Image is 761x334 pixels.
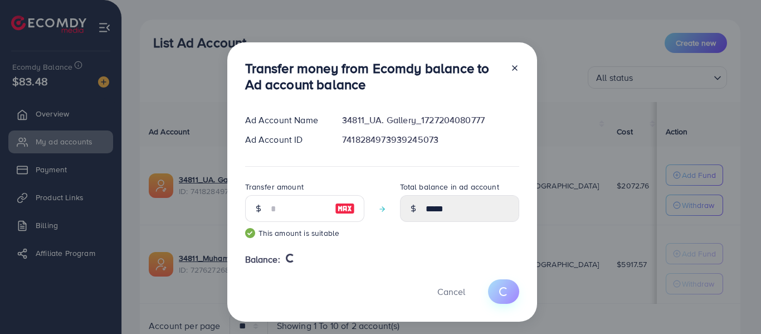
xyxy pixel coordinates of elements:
[437,285,465,298] span: Cancel
[333,114,528,127] div: 34811_UA. Gallery_1727204080777
[400,181,499,192] label: Total balance in ad account
[245,227,364,239] small: This amount is suitable
[236,133,334,146] div: Ad Account ID
[236,114,334,127] div: Ad Account Name
[245,253,280,266] span: Balance:
[714,284,753,326] iframe: Chat
[335,202,355,215] img: image
[245,228,255,238] img: guide
[333,133,528,146] div: 7418284973939245073
[245,181,304,192] label: Transfer amount
[245,60,501,93] h3: Transfer money from Ecomdy balance to Ad account balance
[423,279,479,303] button: Cancel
